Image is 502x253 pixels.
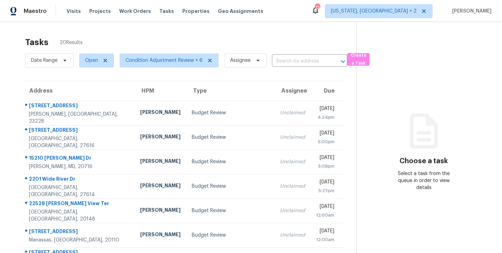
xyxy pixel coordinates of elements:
[140,158,181,166] div: [PERSON_NAME]
[192,134,269,141] div: Budget Review
[316,179,334,187] div: [DATE]
[29,111,129,125] div: [PERSON_NAME], [GEOGRAPHIC_DATA], 23228
[316,187,334,194] div: 5:27pm
[311,81,345,101] th: Due
[315,4,320,11] div: 72
[135,81,186,101] th: HPM
[274,81,311,101] th: Assignee
[67,8,81,15] span: Visits
[280,207,305,214] div: Unclaimed
[331,8,417,15] span: [US_STATE], [GEOGRAPHIC_DATA] + 2
[316,203,334,212] div: [DATE]
[230,57,251,64] span: Assignee
[316,227,334,236] div: [DATE]
[280,109,305,116] div: Unclaimed
[29,154,129,163] div: 15210 [PERSON_NAME] Dr
[449,8,492,15] span: [PERSON_NAME]
[29,175,129,184] div: 2201 Wide River Dr
[192,232,269,239] div: Budget Review
[89,8,111,15] span: Projects
[192,207,269,214] div: Budget Review
[140,182,181,191] div: [PERSON_NAME]
[125,57,203,64] span: Condition Adjustment Review + 6
[140,133,181,142] div: [PERSON_NAME]
[119,8,151,15] span: Work Orders
[316,114,334,121] div: 4:24pm
[192,109,269,116] div: Budget Review
[272,56,328,67] input: Search by address
[159,9,174,14] span: Tasks
[186,81,274,101] th: Type
[316,212,334,219] div: 12:00am
[29,200,129,209] div: 22528 [PERSON_NAME] View Ter
[316,154,334,163] div: [DATE]
[29,102,129,111] div: [STREET_ADDRESS]
[280,232,305,239] div: Unclaimed
[29,163,129,170] div: [PERSON_NAME], MD, 20716
[218,8,263,15] span: Geo Assignments
[347,53,370,66] button: Create a Task
[192,158,269,165] div: Budget Review
[29,184,129,198] div: [GEOGRAPHIC_DATA], [GEOGRAPHIC_DATA], 27614
[24,8,47,15] span: Maestro
[140,109,181,117] div: [PERSON_NAME]
[140,231,181,240] div: [PERSON_NAME]
[25,39,48,46] h2: Tasks
[29,135,129,149] div: [GEOGRAPHIC_DATA], [GEOGRAPHIC_DATA], 27616
[316,130,334,138] div: [DATE]
[316,105,334,114] div: [DATE]
[140,207,181,215] div: [PERSON_NAME]
[316,138,334,145] div: 5:00pm
[22,81,135,101] th: Address
[192,183,269,190] div: Budget Review
[280,158,305,165] div: Unclaimed
[351,51,366,67] span: Create a Task
[29,228,129,237] div: [STREET_ADDRESS]
[31,57,58,64] span: Date Range
[316,236,334,243] div: 12:00am
[29,237,129,244] div: Manassas, [GEOGRAPHIC_DATA], 20110
[338,57,348,66] button: Open
[280,183,305,190] div: Unclaimed
[400,158,448,165] h3: Choose a task
[182,8,210,15] span: Properties
[29,209,129,223] div: [GEOGRAPHIC_DATA], [GEOGRAPHIC_DATA], 20148
[280,134,305,141] div: Unclaimed
[390,170,457,191] div: Select a task from the queue in order to view details
[60,39,83,46] span: 20 Results
[316,163,334,170] div: 5:08pm
[29,127,129,135] div: [STREET_ADDRESS]
[85,57,98,64] span: Open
